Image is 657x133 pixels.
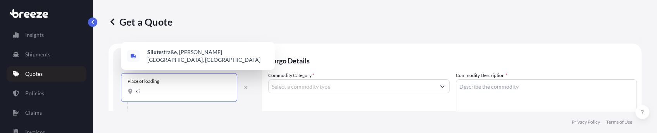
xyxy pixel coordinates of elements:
[25,109,42,117] p: Claims
[121,42,275,70] div: Show suggestions
[25,89,44,97] p: Policies
[572,119,600,125] p: Privacy Policy
[606,119,632,125] p: Terms of Use
[109,16,172,28] p: Get a Quote
[147,48,269,64] span: straße, [PERSON_NAME][GEOGRAPHIC_DATA], [GEOGRAPHIC_DATA]
[435,79,449,93] button: Show suggestions
[456,72,507,79] label: Commodity Description
[136,87,228,95] input: Place of loading
[25,31,44,39] p: Insights
[269,79,435,93] input: Select a commodity type
[25,70,43,78] p: Quotes
[25,51,50,58] p: Shipments
[268,72,314,79] label: Commodity Category
[268,48,637,72] p: Cargo Details
[147,49,161,55] b: Silute
[128,78,159,84] div: Place of loading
